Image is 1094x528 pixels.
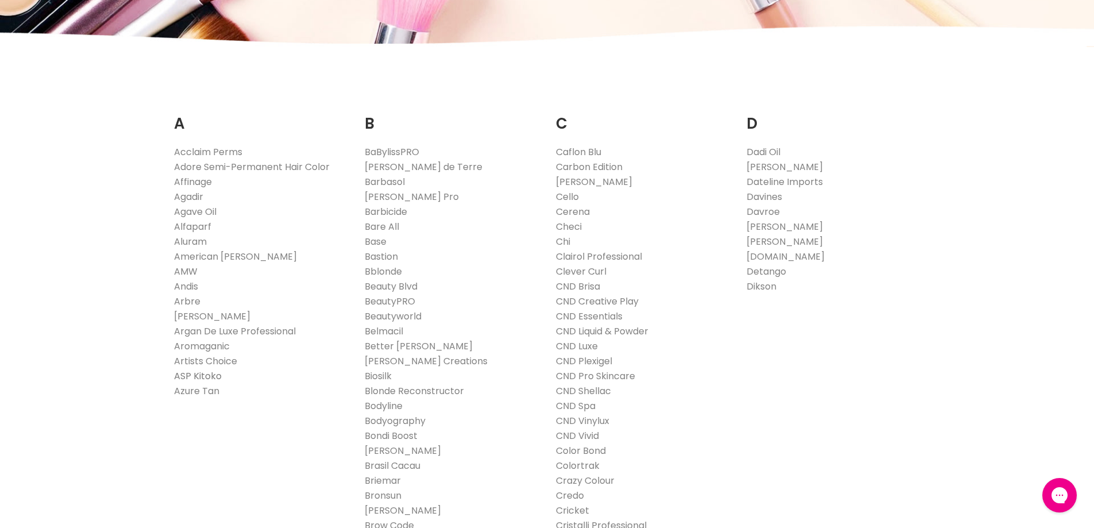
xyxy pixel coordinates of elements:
[174,310,250,323] a: [PERSON_NAME]
[365,250,398,263] a: Bastion
[174,235,207,248] a: Aluram
[556,235,570,248] a: Chi
[174,295,200,308] a: Arbre
[174,265,198,278] a: AMW
[556,310,623,323] a: CND Essentials
[174,369,222,383] a: ASP Kitoko
[556,354,612,368] a: CND Plexigel
[747,250,825,263] a: [DOMAIN_NAME]
[365,369,392,383] a: Biosilk
[556,250,642,263] a: Clairol Professional
[365,340,473,353] a: Better [PERSON_NAME]
[747,145,780,159] a: Dadi Oil
[556,175,632,188] a: [PERSON_NAME]
[365,220,399,233] a: Bare All
[556,265,606,278] a: Clever Curl
[556,399,596,413] a: CND Spa
[365,384,464,398] a: Blonde Reconstructor
[365,399,403,413] a: Bodyline
[365,474,401,487] a: Briemar
[747,175,823,188] a: Dateline Imports
[556,369,635,383] a: CND Pro Skincare
[1037,474,1083,517] iframe: Gorgias live chat messenger
[365,295,415,308] a: BeautyPRO
[174,354,237,368] a: Artists Choice
[365,190,459,203] a: [PERSON_NAME] Pro
[174,97,348,136] h2: A
[174,220,211,233] a: Alfaparf
[365,325,403,338] a: Belmacil
[365,97,539,136] h2: B
[556,489,584,502] a: Credo
[747,235,823,248] a: [PERSON_NAME]
[174,384,219,398] a: Azure Tan
[556,160,623,174] a: Carbon Edition
[365,175,405,188] a: Barbasol
[365,429,418,442] a: Bondi Boost
[174,325,296,338] a: Argan De Luxe Professional
[174,145,242,159] a: Acclaim Perms
[747,97,921,136] h2: D
[365,265,402,278] a: Bblonde
[365,504,441,517] a: [PERSON_NAME]
[747,160,823,174] a: [PERSON_NAME]
[747,265,786,278] a: Detango
[556,384,611,398] a: CND Shellac
[365,354,488,368] a: [PERSON_NAME] Creations
[556,474,614,487] a: Crazy Colour
[556,205,590,218] a: Cerena
[556,429,599,442] a: CND Vivid
[174,190,203,203] a: Agadir
[556,97,730,136] h2: C
[365,280,418,293] a: Beauty Blvd
[747,205,780,218] a: Davroe
[174,175,212,188] a: Affinage
[174,250,297,263] a: American [PERSON_NAME]
[556,325,648,338] a: CND Liquid & Powder
[556,145,601,159] a: Caflon Blu
[747,190,782,203] a: Davines
[174,160,330,174] a: Adore Semi-Permanent Hair Color
[174,205,217,218] a: Agave Oil
[365,160,482,174] a: [PERSON_NAME] de Terre
[747,280,776,293] a: Dikson
[365,444,441,457] a: [PERSON_NAME]
[556,295,639,308] a: CND Creative Play
[365,459,420,472] a: Brasil Cacau
[365,235,386,248] a: Base
[556,340,598,353] a: CND Luxe
[556,504,589,517] a: Cricket
[174,340,230,353] a: Aromaganic
[365,489,401,502] a: Bronsun
[556,459,600,472] a: Colortrak
[747,220,823,233] a: [PERSON_NAME]
[365,205,407,218] a: Barbicide
[365,145,419,159] a: BaBylissPRO
[556,220,582,233] a: Checi
[556,444,606,457] a: Color Bond
[365,414,426,427] a: Bodyography
[556,414,609,427] a: CND Vinylux
[174,280,198,293] a: Andis
[556,190,579,203] a: Cello
[556,280,600,293] a: CND Brisa
[365,310,422,323] a: Beautyworld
